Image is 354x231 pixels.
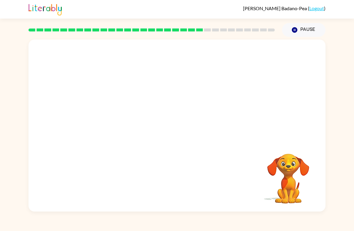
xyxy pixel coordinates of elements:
img: Literably [28,2,62,16]
span: [PERSON_NAME] Badano-Pea [243,5,308,11]
a: Logout [309,5,324,11]
div: ( ) [243,5,325,11]
video: Your browser must support playing .mp4 files to use Literably. Please try using another browser. [258,144,318,204]
button: Pause [282,23,325,37]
